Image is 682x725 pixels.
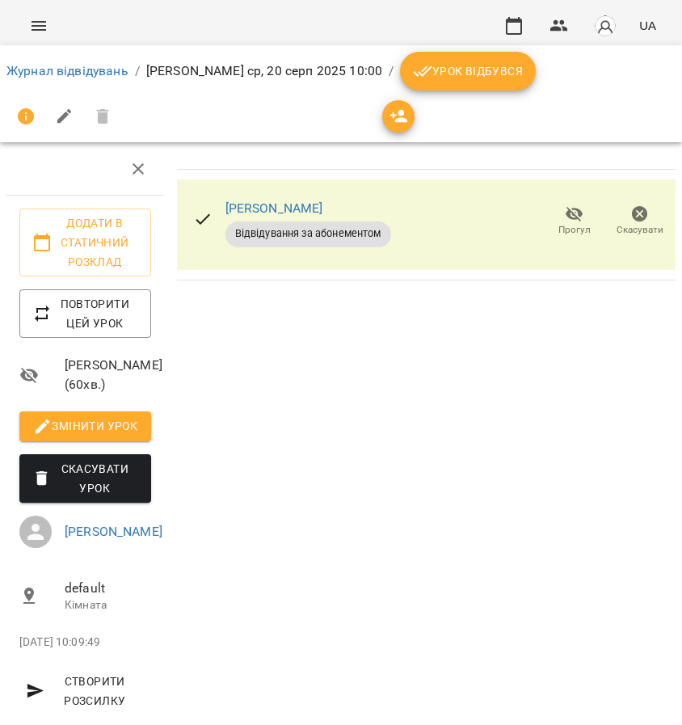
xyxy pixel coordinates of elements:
button: Прогул [541,199,607,244]
span: Скасувати Урок [32,459,138,498]
span: Змінити урок [32,416,138,436]
span: Прогул [558,223,591,237]
button: Menu [19,6,58,45]
img: avatar_s.png [594,15,617,37]
button: Додати в статичний розклад [19,209,151,276]
nav: breadcrumb [6,52,676,91]
p: Кімната [65,597,151,613]
li: / [135,61,140,81]
button: UA [633,11,663,40]
span: UA [639,17,656,34]
span: Скасувати [617,223,663,237]
p: [PERSON_NAME] ср, 20 серп 2025 10:00 [146,61,382,81]
p: [DATE] 10:09:49 [19,634,151,651]
span: Повторити цей урок [32,294,138,333]
span: Додати в статичний розклад [32,213,138,272]
a: [PERSON_NAME] [225,200,323,216]
a: [PERSON_NAME] [65,524,162,539]
button: Створити розсилку [19,667,151,715]
button: Змінити урок [19,411,151,440]
button: Скасувати Урок [19,454,151,503]
button: Скасувати [607,199,672,244]
span: Створити розсилку [26,672,145,710]
span: Урок відбувся [413,61,523,81]
span: default [65,579,151,598]
span: [PERSON_NAME] ( 60 хв. ) [65,356,151,394]
button: Повторити цей урок [19,289,151,338]
button: Урок відбувся [400,52,536,91]
li: / [389,61,394,81]
a: Журнал відвідувань [6,63,128,78]
span: Відвідування за абонементом [225,226,391,241]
